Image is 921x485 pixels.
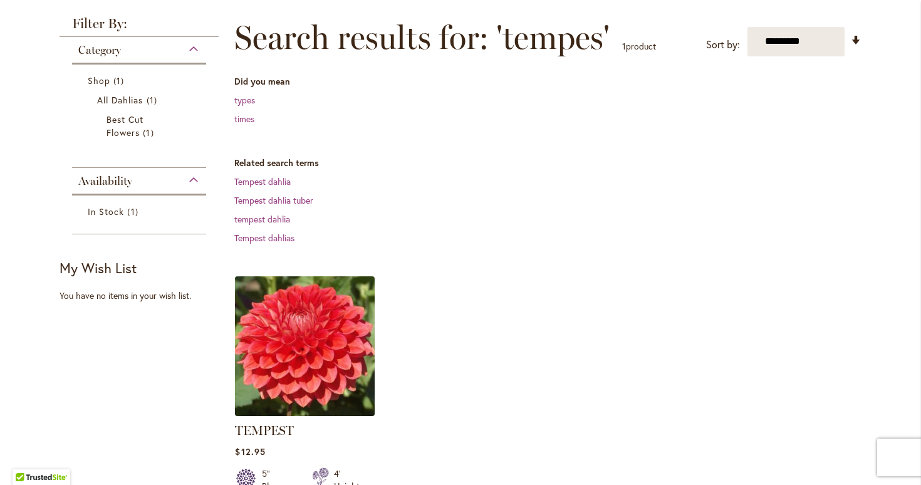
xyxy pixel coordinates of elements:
a: types [234,94,255,106]
dt: Related search terms [234,157,861,169]
div: You have no items in your wish list. [60,289,227,302]
span: Best Cut Flowers [107,113,143,138]
span: Shop [88,75,110,86]
a: Best Cut Flowers [107,113,175,139]
a: TEMPEST [235,407,375,419]
span: Availability [78,174,132,188]
a: Tempest dahlias [234,232,294,244]
span: 1 [622,40,626,52]
a: tempest dahlia [234,213,290,225]
iframe: Launch Accessibility Center [9,441,44,476]
span: In Stock [88,206,124,217]
strong: Filter By: [60,17,219,37]
span: $12.95 [235,446,265,457]
p: product [622,36,656,56]
span: Search results for: 'tempes' [234,19,610,56]
span: All Dahlias [97,94,143,106]
strong: My Wish List [60,259,137,277]
dt: Did you mean [234,75,861,88]
a: Tempest dahlia [234,175,291,187]
span: 1 [147,93,160,107]
label: Sort by: [706,33,740,56]
a: Tempest dahlia tuber [234,194,313,206]
span: 1 [127,205,141,218]
img: TEMPEST [232,273,378,419]
span: Category [78,43,121,57]
span: 1 [143,126,157,139]
a: TEMPEST [235,423,294,438]
a: times [234,113,254,125]
a: Shop [88,74,194,87]
a: All Dahlias [97,93,184,107]
span: 1 [113,74,127,87]
a: In Stock 1 [88,205,194,218]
